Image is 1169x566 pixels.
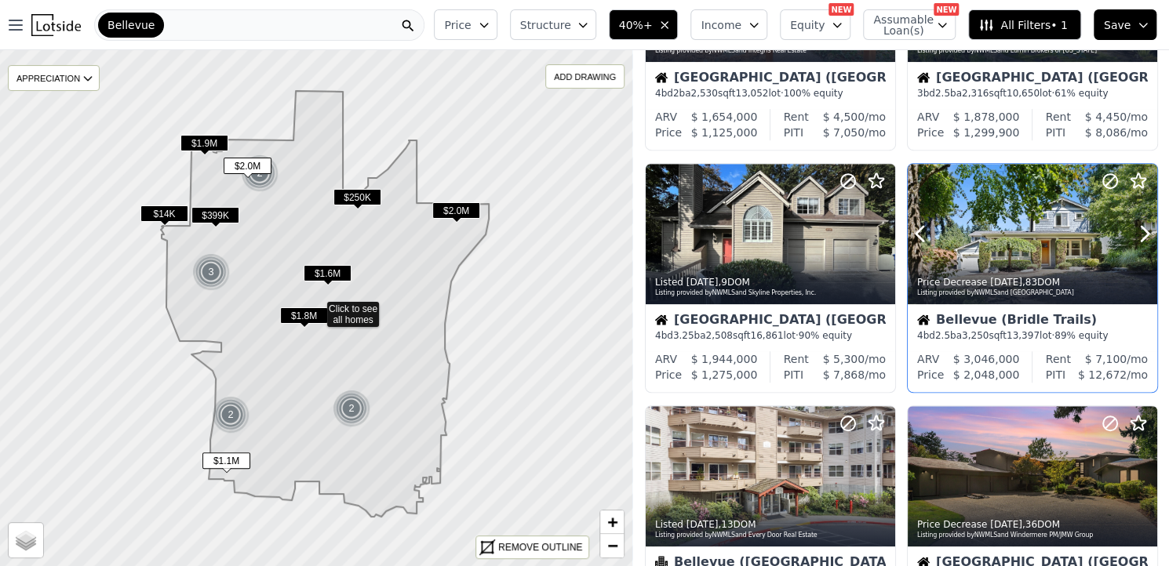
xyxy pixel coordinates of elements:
span: − [607,535,617,555]
div: $250K [333,189,381,212]
span: 10,650 [1007,88,1040,99]
span: Assumable Loan(s) [873,14,923,36]
div: /mo [809,109,886,125]
div: Rent [784,351,809,367]
span: 16,861 [751,330,784,341]
img: g1.png [333,390,371,427]
span: All Filters • 1 [978,17,1067,33]
a: Zoom in [600,510,624,534]
span: $ 1,299,900 [953,126,1020,139]
div: $2.0M [432,202,480,225]
div: Rent [784,109,809,125]
div: Listing provided by NWMLS and Skyline Properties, Inc. [655,288,887,298]
div: Price [655,125,682,140]
button: Save [1094,9,1156,40]
div: ARV [917,109,939,125]
span: + [607,512,617,532]
div: $1.8M [280,307,328,330]
span: $ 1,654,000 [691,111,758,123]
div: ARV [655,351,677,367]
span: $1.6M [304,265,351,281]
a: Layers [9,523,43,557]
span: Bellevue [107,17,155,33]
div: NEW [828,3,854,16]
img: g1.png [241,154,279,192]
span: $ 1,125,000 [691,126,758,139]
div: PITI [1046,125,1065,140]
time: 2025-09-22 08:54 [686,277,719,288]
span: Equity [790,17,825,33]
a: Listed [DATE],9DOMListing provided byNWMLSand Skyline Properties, Inc.House[GEOGRAPHIC_DATA] ([GE... [645,163,894,393]
div: $1.1M [202,452,250,475]
div: $1.9M [180,135,228,158]
div: Listing provided by NWMLS and [GEOGRAPHIC_DATA] [917,288,1149,298]
div: /mo [809,351,886,367]
div: PITI [1046,367,1065,383]
div: NEW [934,3,959,16]
div: ARV [917,351,939,367]
div: Listing provided by NWMLS and Windermere PM/JMW Group [917,531,1149,540]
span: $2.0M [432,202,480,219]
div: PITI [784,367,803,383]
div: $399K [191,207,239,230]
div: Price Decrease , 83 DOM [917,276,1149,288]
div: Listing provided by NWMLS and Lumin Brokers of [US_STATE] [917,46,1149,56]
span: $14K [140,205,188,222]
a: Price Decrease [DATE],83DOMListing provided byNWMLSand [GEOGRAPHIC_DATA]HouseBellevue (Bridle Tra... [907,163,1156,393]
span: 2,316 [962,88,989,99]
span: $ 1,878,000 [953,111,1020,123]
img: House [917,71,930,84]
button: Price [434,9,497,40]
span: $ 7,100 [1085,353,1127,365]
span: Price [444,17,471,33]
div: Listed , 13 DOM [655,518,887,531]
span: $1.9M [180,135,228,151]
div: /mo [803,125,886,140]
div: 2 [333,390,370,427]
span: $ 5,300 [823,353,865,365]
span: 2,530 [691,88,718,99]
button: All Filters• 1 [968,9,1080,40]
div: 4 bd 2.5 ba sqft lot · 89% equity [917,329,1148,342]
div: Rent [1046,109,1071,125]
div: 3 [192,253,230,291]
button: Equity [780,9,850,40]
div: /mo [1065,367,1148,383]
button: Structure [510,9,596,40]
span: $ 1,944,000 [691,353,758,365]
span: $ 7,868 [823,368,865,381]
button: Assumable Loan(s) [863,9,956,40]
span: $ 8,086 [1085,126,1127,139]
div: $14K [140,205,188,228]
span: $ 3,046,000 [953,353,1020,365]
span: $2.0M [224,158,271,174]
span: $ 2,048,000 [953,368,1020,381]
div: [GEOGRAPHIC_DATA] ([GEOGRAPHIC_DATA]) [655,314,886,329]
span: $399K [191,207,239,223]
span: $1.8M [280,307,328,324]
span: 13,397 [1007,330,1040,341]
div: $1.6M [304,265,351,288]
span: $1.1M [202,452,250,469]
span: $ 7,050 [823,126,865,139]
time: 2025-09-18 21:31 [990,277,1022,288]
img: Lotside [31,14,81,36]
span: $ 4,500 [823,111,865,123]
div: Price [917,125,944,140]
div: 3 bd 2.5 ba sqft lot · 61% equity [917,87,1148,100]
div: Price [655,367,682,383]
span: 40%+ [619,17,653,33]
div: /mo [803,367,886,383]
div: Rent [1046,351,1071,367]
time: 2025-09-17 16:50 [990,519,1022,530]
span: 2,508 [706,330,733,341]
span: Save [1104,17,1131,33]
div: [GEOGRAPHIC_DATA] ([GEOGRAPHIC_DATA]) [655,71,886,87]
img: House [655,71,668,84]
div: 2 [241,154,279,192]
div: Listing provided by NWMLS and Every Door Real Estate [655,531,887,540]
div: [GEOGRAPHIC_DATA] ([GEOGRAPHIC_DATA]) [917,71,1148,87]
a: Zoom out [600,534,624,557]
div: ARV [655,109,677,125]
span: $ 12,672 [1078,368,1127,381]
